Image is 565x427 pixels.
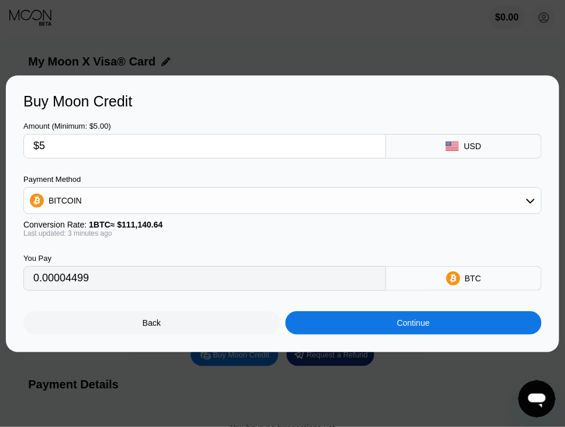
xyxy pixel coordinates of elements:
iframe: زر إطلاق نافذة المراسلة [518,380,556,418]
div: Last updated: 3 minutes ago [23,229,542,237]
div: Back [143,318,161,328]
div: Payment Method [23,175,542,184]
div: USD [464,142,481,151]
div: Buy Moon Credit [23,93,542,110]
div: Conversion Rate: [23,220,542,229]
div: Continue [285,311,542,335]
span: 1 BTC ≈ $111,140.64 [89,220,163,229]
div: Amount (Minimum: $5.00) [23,122,386,130]
div: You Pay [23,254,386,263]
div: BTC [465,274,481,283]
div: Continue [397,318,430,328]
div: Back [23,311,280,335]
div: BITCOIN [24,189,541,212]
div: BITCOIN [49,196,82,205]
input: $0.00 [33,135,376,158]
